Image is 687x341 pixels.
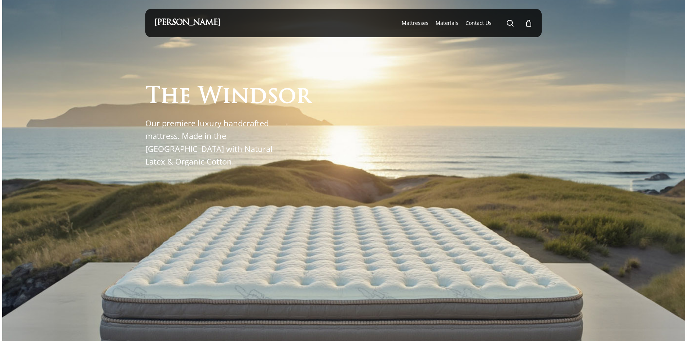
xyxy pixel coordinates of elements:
span: h [160,86,179,108]
span: T [145,86,160,108]
nav: Main Menu [398,9,533,37]
a: Cart [525,19,533,27]
span: Mattresses [402,19,428,26]
h1: The Windsor [145,86,311,108]
span: d [249,86,267,108]
span: i [222,86,231,108]
span: W [198,86,222,108]
span: s [267,86,278,108]
a: [PERSON_NAME] [154,19,220,27]
a: Contact Us [466,19,492,27]
span: Contact Us [466,19,492,26]
a: Mattresses [402,19,428,27]
span: e [179,86,191,108]
span: Materials [436,19,458,26]
span: o [278,86,296,108]
p: Our premiere luxury handcrafted mattress. Made in the [GEOGRAPHIC_DATA] with Natural Latex & Orga... [145,117,281,168]
span: n [231,86,249,108]
span: r [296,86,311,108]
a: Materials [436,19,458,27]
